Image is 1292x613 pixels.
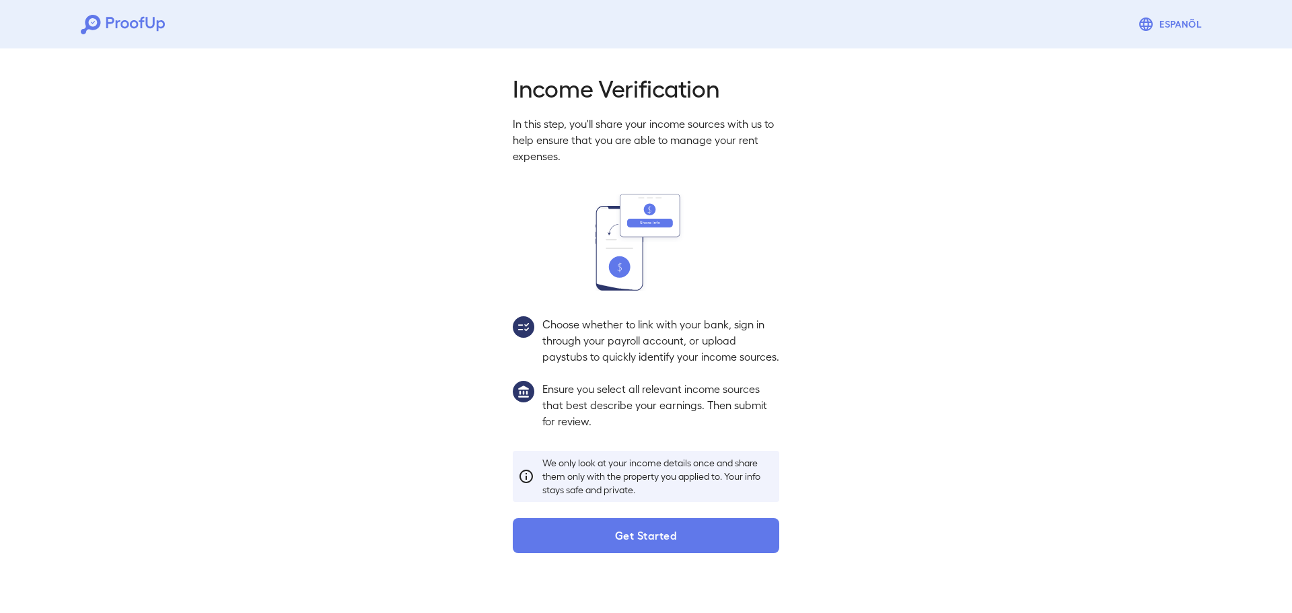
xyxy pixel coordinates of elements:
[542,316,779,365] p: Choose whether to link with your bank, sign in through your payroll account, or upload paystubs t...
[513,316,534,338] img: group2.svg
[513,73,779,102] h2: Income Verification
[542,456,774,497] p: We only look at your income details once and share them only with the property you applied to. Yo...
[513,518,779,553] button: Get Started
[513,381,534,402] img: group1.svg
[513,116,779,164] p: In this step, you'll share your income sources with us to help ensure that you are able to manage...
[596,194,696,291] img: transfer_money.svg
[542,381,779,429] p: Ensure you select all relevant income sources that best describe your earnings. Then submit for r...
[1133,11,1211,38] button: Espanõl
